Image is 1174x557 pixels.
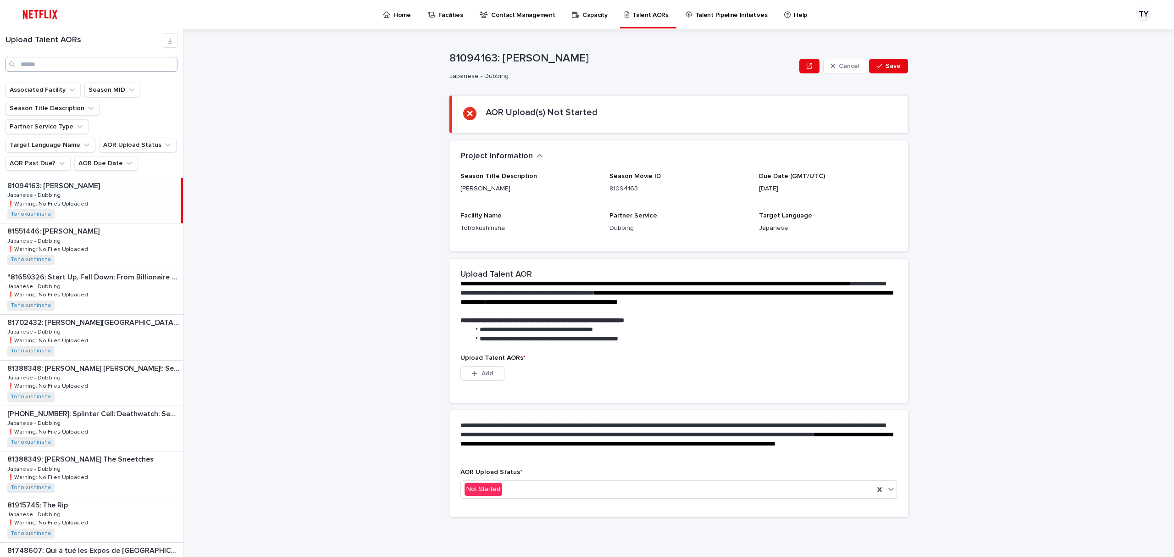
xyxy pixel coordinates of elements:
a: Tohokushinsha [11,530,51,537]
p: Japanese - Dubbing [7,236,62,245]
p: Japanese - Dubbing [7,464,62,473]
h2: Project Information [460,151,533,162]
p: Japanese - Dubbing [7,190,62,199]
p: ❗️Warning: No Files Uploaded [7,473,90,481]
span: AOR Upload Status [460,469,522,475]
p: ❗️Warning: No Files Uploaded [7,381,90,390]
p: "81659326: Start Up, Fall Down: From Billionaire to Convict: Limited Series" [7,271,181,282]
img: ifQbXi3ZQGMSEF7WDB7W [18,6,62,24]
p: Japanese - Dubbing [7,373,62,381]
p: [PHONE_NUMBER]: Splinter Cell: Deathwatch: Season 1 [7,408,181,418]
p: 81094163: [PERSON_NAME] [449,52,796,65]
p: ❗️Warning: No Files Uploaded [7,245,90,253]
span: Cancel [839,63,859,69]
p: 81094163 [609,184,748,194]
p: Tohokushinsha [460,223,598,233]
a: Tohokushinsha [11,256,51,263]
a: Tohokushinsha [11,348,51,354]
a: Tohokushinsha [11,394,51,400]
button: AOR Past Due? [6,156,71,171]
button: Save [869,59,908,73]
p: Dubbing [609,223,748,233]
span: Save [886,63,901,69]
button: AOR Due Date [74,156,138,171]
div: TY [1136,7,1151,22]
p: 81388348: [PERSON_NAME] [PERSON_NAME]!: Season 1 [7,362,181,373]
p: 81915745: The Rip [7,499,70,510]
p: ❗️Warning: No Files Uploaded [7,427,90,435]
span: Upload Talent AORs [460,355,526,361]
span: Season Movie ID [609,173,661,179]
p: Japanese - Dubbing [7,282,62,290]
p: 81702432: [PERSON_NAME][GEOGRAPHIC_DATA] Trip [7,317,181,327]
span: Facility Name [460,212,502,219]
a: Tohokushinsha [11,302,51,309]
p: Japanese - Dubbing [7,418,62,427]
p: Japanese - Dubbing [7,327,62,335]
h1: Upload Talent AORs [6,35,163,45]
span: Target Language [759,212,812,219]
button: Season MID [84,83,140,97]
p: 81094163: [PERSON_NAME] [7,180,102,190]
button: Target Language Name [6,138,95,152]
p: ❗️Warning: No Files Uploaded [7,199,90,207]
span: Partner Service [609,212,657,219]
h2: AOR Upload(s) Not Started [486,107,598,118]
span: Add [482,370,493,377]
p: 81551446: [PERSON_NAME] [7,225,101,236]
a: Tohokushinsha [11,439,51,446]
button: Project Information [460,151,543,162]
input: Search [6,57,177,72]
span: Due Date (GMT/UTC) [759,173,825,179]
p: 81748607: Qui a tué les Expos de Montréal? (Who Killed the Montreal Expos?) [7,545,181,555]
button: AOR Upload Status [99,138,177,152]
button: Cancel [823,59,867,73]
p: [DATE] [759,184,897,194]
span: Season Title Description [460,173,537,179]
p: [PERSON_NAME] [460,184,598,194]
div: Not Started [465,483,502,496]
p: Japanese - Dubbing [449,72,792,80]
p: 81388349: [PERSON_NAME] The Sneetches [7,453,155,464]
button: Partner Service Type [6,119,89,134]
button: Add [460,366,504,381]
p: ❗️Warning: No Files Uploaded [7,336,90,344]
button: Associated Facility [6,83,81,97]
p: ❗️Warning: No Files Uploaded [7,290,90,298]
p: Japanese - Dubbing [7,510,62,518]
a: Tohokushinsha [11,211,51,217]
p: Japanese [759,223,897,233]
a: Tohokushinsha [11,485,51,491]
h2: Upload Talent AOR [460,270,532,280]
p: ❗️Warning: No Files Uploaded [7,518,90,526]
button: Season Title Description [6,101,100,116]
